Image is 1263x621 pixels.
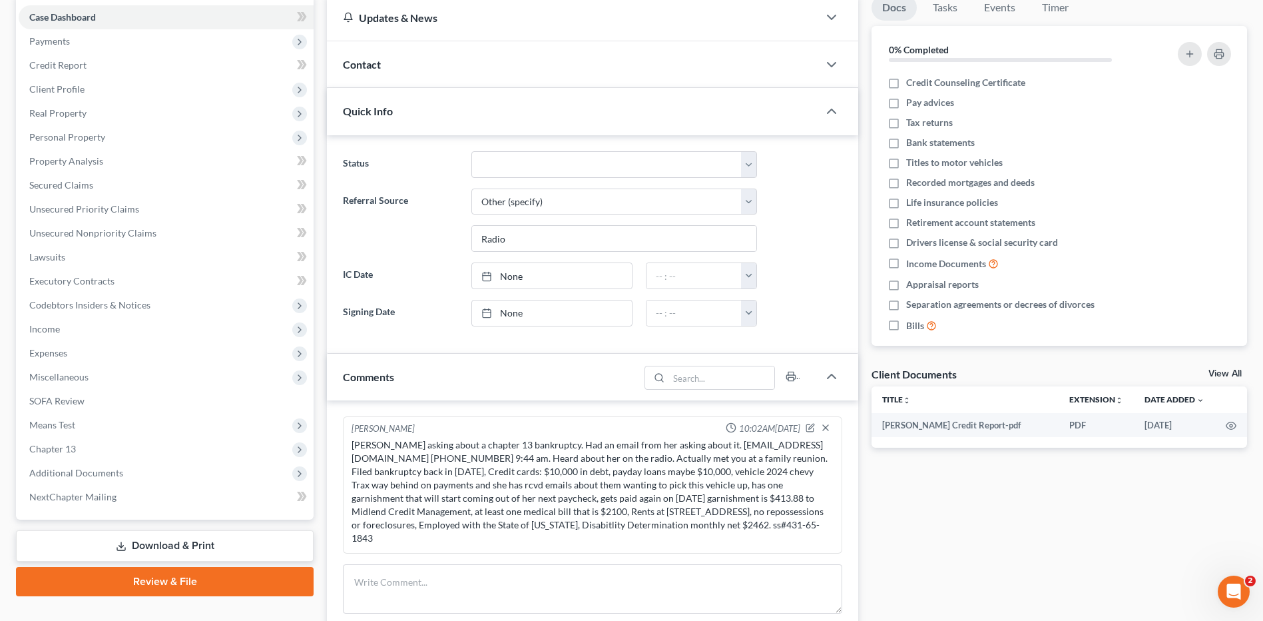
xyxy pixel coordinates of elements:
[472,301,632,326] a: None
[472,263,632,289] a: None
[352,422,415,436] div: [PERSON_NAME]
[336,263,464,289] label: IC Date
[1245,576,1256,586] span: 2
[906,176,1035,189] span: Recorded mortgages and deeds
[343,11,802,25] div: Updates & News
[1069,394,1123,404] a: Extensionunfold_more
[336,151,464,178] label: Status
[19,389,314,413] a: SOFA Review
[19,221,314,245] a: Unsecured Nonpriority Claims
[29,467,123,478] span: Additional Documents
[1144,394,1204,404] a: Date Added expand_more
[906,196,998,209] span: Life insurance policies
[29,227,156,239] span: Unsecured Nonpriority Claims
[906,76,1025,89] span: Credit Counseling Certificate
[343,105,393,117] span: Quick Info
[1218,576,1250,608] iframe: Intercom live chat
[646,263,742,289] input: -- : --
[29,371,89,382] span: Miscellaneous
[29,347,67,358] span: Expenses
[1208,369,1242,378] a: View All
[29,203,139,215] span: Unsecured Priority Claims
[29,395,85,406] span: SOFA Review
[739,422,800,435] span: 10:02AM[DATE]
[872,413,1059,437] td: [PERSON_NAME] Credit Report-pdf
[16,567,314,596] a: Review & File
[19,245,314,269] a: Lawsuits
[906,216,1035,229] span: Retirement account statements
[343,58,381,71] span: Contact
[16,530,314,562] a: Download & Print
[29,59,87,71] span: Credit Report
[19,149,314,173] a: Property Analysis
[19,53,314,77] a: Credit Report
[19,197,314,221] a: Unsecured Priority Claims
[336,300,464,326] label: Signing Date
[906,319,924,332] span: Bills
[872,367,957,381] div: Client Documents
[29,323,60,334] span: Income
[19,5,314,29] a: Case Dashboard
[646,301,742,326] input: -- : --
[906,298,1095,311] span: Separation agreements or decrees of divorces
[668,366,774,389] input: Search...
[29,83,85,95] span: Client Profile
[29,251,65,263] span: Lawsuits
[1134,413,1215,437] td: [DATE]
[19,173,314,197] a: Secured Claims
[336,189,464,253] label: Referral Source
[1115,396,1123,404] i: unfold_more
[906,278,979,291] span: Appraisal reports
[29,443,76,454] span: Chapter 13
[889,44,949,55] strong: 0% Completed
[19,485,314,509] a: NextChapter Mailing
[906,116,953,129] span: Tax returns
[1196,396,1204,404] i: expand_more
[906,136,975,149] span: Bank statements
[343,370,394,383] span: Comments
[29,275,115,287] span: Executory Contracts
[352,438,834,545] div: [PERSON_NAME] asking about a chapter 13 bankruptcy. Had an email from her asking about it. [EMAIL...
[29,179,93,191] span: Secured Claims
[906,96,954,109] span: Pay advices
[903,396,911,404] i: unfold_more
[29,11,96,23] span: Case Dashboard
[906,156,1003,169] span: Titles to motor vehicles
[29,35,70,47] span: Payments
[882,394,911,404] a: Titleunfold_more
[29,155,103,167] span: Property Analysis
[29,299,150,310] span: Codebtors Insiders & Notices
[1059,413,1134,437] td: PDF
[19,269,314,293] a: Executory Contracts
[29,107,87,119] span: Real Property
[29,419,75,430] span: Means Test
[29,131,105,143] span: Personal Property
[29,491,117,502] span: NextChapter Mailing
[906,257,986,271] span: Income Documents
[472,226,756,251] input: Other Referral Source
[906,236,1058,249] span: Drivers license & social security card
